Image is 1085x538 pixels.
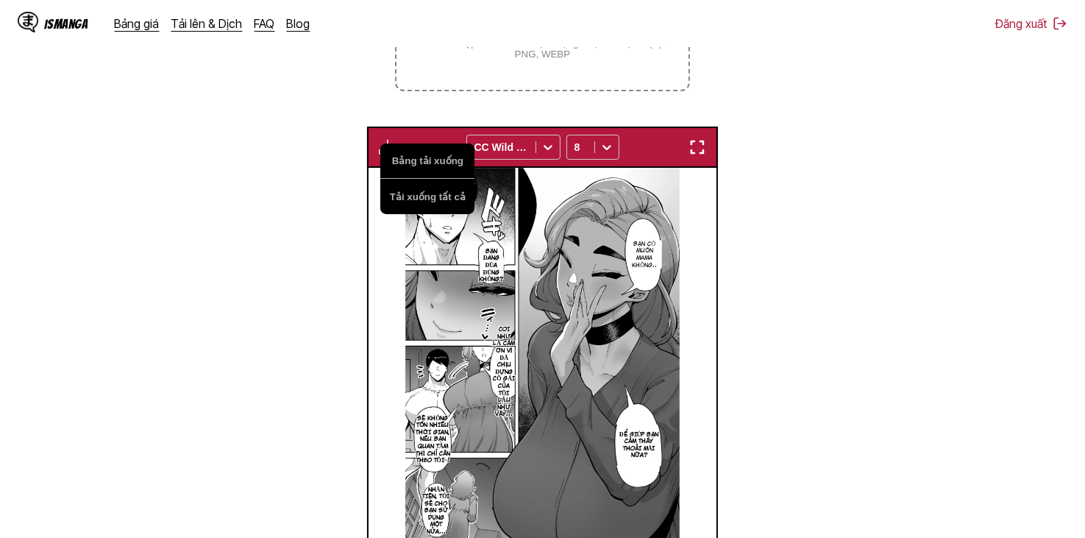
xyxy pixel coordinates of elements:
[255,16,275,31] a: FAQ
[18,12,115,35] a: IsManga LogoIsManga
[613,428,666,462] p: Để giúp bạn cảm thấy thoải mái nữa?
[629,238,660,272] p: Bạn có muốn Mama không..
[287,16,310,31] a: Blog
[115,16,160,31] a: Bảng giá
[1053,16,1067,31] img: Sign out
[44,17,88,31] div: IsManga
[995,16,1067,31] button: Đăng xuất
[18,12,38,32] img: IsManga Logo
[380,144,474,179] button: Bảng tải xuống
[490,323,518,421] p: Coi như là cảm ơn vì đã chịu đựng cô gái của tôi lâu như vậy...
[396,38,688,60] small: Kích thước tệp tối đa: 5MB • Định dạng được hỗ trợ: JP(E)G, PNG, WEBP
[689,138,706,156] img: Enter fullscreen
[411,412,455,467] p: Sẽ không tốn nhiều thời gian, nếu bạn quan tâm thì chỉ cần theo tôi~!
[380,179,474,214] button: Tải xuống tất cả
[476,245,506,286] p: Bạn đang đùa đúng không?
[379,138,396,156] img: Download translated images
[171,16,243,31] a: Tải lên & Dịch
